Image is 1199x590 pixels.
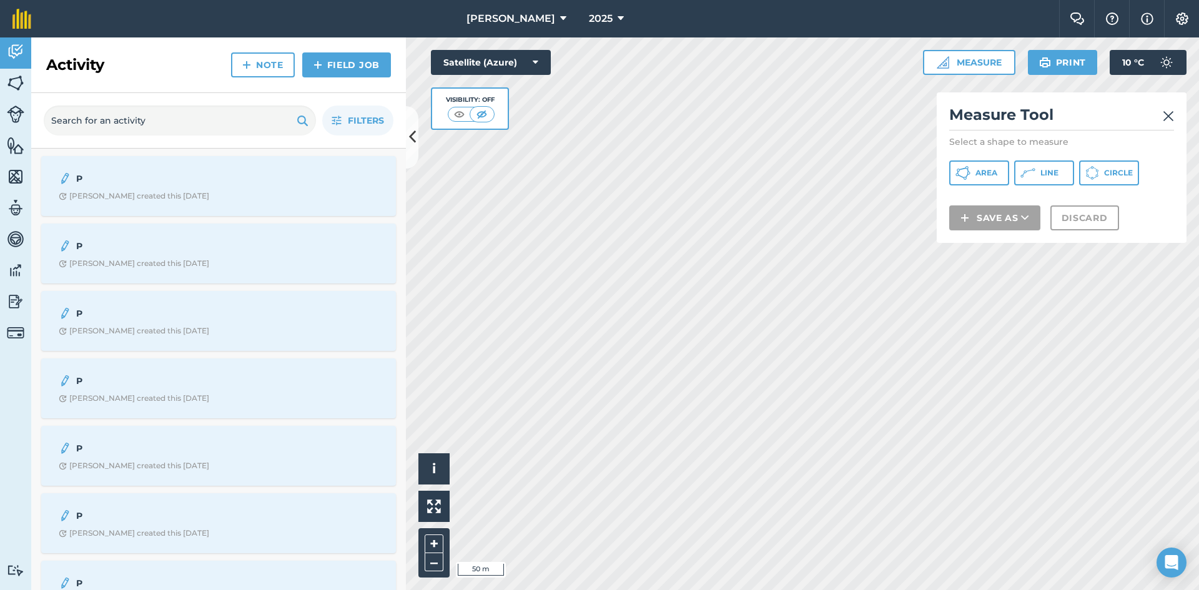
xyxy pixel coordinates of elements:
img: Two speech bubbles overlapping with the left bubble in the forefront [1070,12,1085,25]
a: PClock with arrow pointing clockwise[PERSON_NAME] created this [DATE] [49,231,388,276]
h2: Measure Tool [949,105,1174,130]
strong: P [76,576,274,590]
img: A question mark icon [1105,12,1120,25]
img: Clock with arrow pointing clockwise [59,192,67,200]
div: [PERSON_NAME] created this [DATE] [59,191,209,201]
strong: P [76,509,274,523]
img: Clock with arrow pointing clockwise [59,529,67,538]
img: svg+xml;base64,PHN2ZyB4bWxucz0iaHR0cDovL3d3dy53My5vcmcvMjAwMC9zdmciIHdpZHRoPSIxNyIgaGVpZ2h0PSIxNy... [1141,11,1153,26]
img: svg+xml;base64,PD94bWwgdmVyc2lvbj0iMS4wIiBlbmNvZGluZz0idXRmLTgiPz4KPCEtLSBHZW5lcmF0b3I6IEFkb2JlIE... [59,441,71,456]
button: Filters [322,106,393,135]
img: svg+xml;base64,PHN2ZyB4bWxucz0iaHR0cDovL3d3dy53My5vcmcvMjAwMC9zdmciIHdpZHRoPSI1NiIgaGVpZ2h0PSI2MC... [7,136,24,155]
input: Search for an activity [44,106,316,135]
div: [PERSON_NAME] created this [DATE] [59,258,209,268]
button: Area [949,160,1009,185]
img: svg+xml;base64,PHN2ZyB4bWxucz0iaHR0cDovL3d3dy53My5vcmcvMjAwMC9zdmciIHdpZHRoPSIxOSIgaGVpZ2h0PSIyNC... [1039,55,1051,70]
img: svg+xml;base64,PHN2ZyB4bWxucz0iaHR0cDovL3d3dy53My5vcmcvMjAwMC9zdmciIHdpZHRoPSI1MCIgaGVpZ2h0PSI0MC... [474,108,490,120]
img: svg+xml;base64,PHN2ZyB4bWxucz0iaHR0cDovL3d3dy53My5vcmcvMjAwMC9zdmciIHdpZHRoPSI1MCIgaGVpZ2h0PSI0MC... [451,108,467,120]
strong: P [76,374,274,388]
strong: P [76,441,274,455]
img: svg+xml;base64,PD94bWwgdmVyc2lvbj0iMS4wIiBlbmNvZGluZz0idXRmLTgiPz4KPCEtLSBHZW5lcmF0b3I6IEFkb2JlIE... [1154,50,1179,75]
button: i [418,453,450,484]
div: [PERSON_NAME] created this [DATE] [59,461,209,471]
button: + [425,534,443,553]
img: svg+xml;base64,PHN2ZyB4bWxucz0iaHR0cDovL3d3dy53My5vcmcvMjAwMC9zdmciIHdpZHRoPSIxOSIgaGVpZ2h0PSIyNC... [297,113,308,128]
img: svg+xml;base64,PHN2ZyB4bWxucz0iaHR0cDovL3d3dy53My5vcmcvMjAwMC9zdmciIHdpZHRoPSI1NiIgaGVpZ2h0PSI2MC... [7,74,24,92]
a: Note [231,52,295,77]
img: Clock with arrow pointing clockwise [59,462,67,470]
a: PClock with arrow pointing clockwise[PERSON_NAME] created this [DATE] [49,501,388,546]
img: Clock with arrow pointing clockwise [59,260,67,268]
a: PClock with arrow pointing clockwise[PERSON_NAME] created this [DATE] [49,433,388,478]
span: i [432,461,436,476]
button: Discard [1050,205,1119,230]
img: svg+xml;base64,PD94bWwgdmVyc2lvbj0iMS4wIiBlbmNvZGluZz0idXRmLTgiPz4KPCEtLSBHZW5lcmF0b3I6IEFkb2JlIE... [7,324,24,342]
button: Save as [949,205,1040,230]
img: svg+xml;base64,PHN2ZyB4bWxucz0iaHR0cDovL3d3dy53My5vcmcvMjAwMC9zdmciIHdpZHRoPSIxNCIgaGVpZ2h0PSIyNC... [313,57,322,72]
span: Filters [348,114,384,127]
img: svg+xml;base64,PD94bWwgdmVyc2lvbj0iMS4wIiBlbmNvZGluZz0idXRmLTgiPz4KPCEtLSBHZW5lcmF0b3I6IEFkb2JlIE... [59,373,71,388]
img: svg+xml;base64,PD94bWwgdmVyc2lvbj0iMS4wIiBlbmNvZGluZz0idXRmLTgiPz4KPCEtLSBHZW5lcmF0b3I6IEFkb2JlIE... [59,306,71,321]
img: svg+xml;base64,PHN2ZyB4bWxucz0iaHR0cDovL3d3dy53My5vcmcvMjAwMC9zdmciIHdpZHRoPSIyMiIgaGVpZ2h0PSIzMC... [1163,109,1174,124]
a: PClock with arrow pointing clockwise[PERSON_NAME] created this [DATE] [49,298,388,343]
button: Line [1014,160,1074,185]
a: PClock with arrow pointing clockwise[PERSON_NAME] created this [DATE] [49,366,388,411]
img: svg+xml;base64,PD94bWwgdmVyc2lvbj0iMS4wIiBlbmNvZGluZz0idXRmLTgiPz4KPCEtLSBHZW5lcmF0b3I6IEFkb2JlIE... [7,42,24,61]
img: Clock with arrow pointing clockwise [59,395,67,403]
img: svg+xml;base64,PD94bWwgdmVyc2lvbj0iMS4wIiBlbmNvZGluZz0idXRmLTgiPz4KPCEtLSBHZW5lcmF0b3I6IEFkb2JlIE... [7,564,24,576]
span: Area [975,168,997,178]
img: fieldmargin Logo [12,9,31,29]
button: Circle [1079,160,1139,185]
span: 10 ° C [1122,50,1144,75]
img: A cog icon [1175,12,1190,25]
img: svg+xml;base64,PD94bWwgdmVyc2lvbj0iMS4wIiBlbmNvZGluZz0idXRmLTgiPz4KPCEtLSBHZW5lcmF0b3I6IEFkb2JlIE... [7,199,24,217]
a: Field Job [302,52,391,77]
a: PClock with arrow pointing clockwise[PERSON_NAME] created this [DATE] [49,164,388,209]
span: 2025 [589,11,613,26]
img: svg+xml;base64,PD94bWwgdmVyc2lvbj0iMS4wIiBlbmNvZGluZz0idXRmLTgiPz4KPCEtLSBHZW5lcmF0b3I6IEFkb2JlIE... [7,106,24,123]
button: Measure [923,50,1015,75]
h2: Activity [46,55,104,75]
strong: P [76,307,274,320]
img: svg+xml;base64,PD94bWwgdmVyc2lvbj0iMS4wIiBlbmNvZGluZz0idXRmLTgiPz4KPCEtLSBHZW5lcmF0b3I6IEFkb2JlIE... [7,261,24,280]
span: [PERSON_NAME] [466,11,555,26]
div: [PERSON_NAME] created this [DATE] [59,393,209,403]
img: svg+xml;base64,PD94bWwgdmVyc2lvbj0iMS4wIiBlbmNvZGluZz0idXRmLTgiPz4KPCEtLSBHZW5lcmF0b3I6IEFkb2JlIE... [59,238,71,253]
img: Ruler icon [937,56,949,69]
img: svg+xml;base64,PD94bWwgdmVyc2lvbj0iMS4wIiBlbmNvZGluZz0idXRmLTgiPz4KPCEtLSBHZW5lcmF0b3I6IEFkb2JlIE... [7,230,24,248]
span: Line [1040,168,1058,178]
button: – [425,553,443,571]
div: Open Intercom Messenger [1157,548,1187,578]
img: svg+xml;base64,PD94bWwgdmVyc2lvbj0iMS4wIiBlbmNvZGluZz0idXRmLTgiPz4KPCEtLSBHZW5lcmF0b3I6IEFkb2JlIE... [7,292,24,311]
button: Satellite (Azure) [431,50,551,75]
img: svg+xml;base64,PD94bWwgdmVyc2lvbj0iMS4wIiBlbmNvZGluZz0idXRmLTgiPz4KPCEtLSBHZW5lcmF0b3I6IEFkb2JlIE... [59,171,71,186]
img: svg+xml;base64,PHN2ZyB4bWxucz0iaHR0cDovL3d3dy53My5vcmcvMjAwMC9zdmciIHdpZHRoPSIxNCIgaGVpZ2h0PSIyNC... [960,210,969,225]
button: Print [1028,50,1098,75]
p: Select a shape to measure [949,135,1174,148]
div: Visibility: Off [446,95,495,105]
img: svg+xml;base64,PHN2ZyB4bWxucz0iaHR0cDovL3d3dy53My5vcmcvMjAwMC9zdmciIHdpZHRoPSI1NiIgaGVpZ2h0PSI2MC... [7,167,24,186]
strong: P [76,239,274,253]
div: [PERSON_NAME] created this [DATE] [59,326,209,336]
img: Four arrows, one pointing top left, one top right, one bottom right and the last bottom left [427,499,441,513]
strong: P [76,172,274,185]
img: svg+xml;base64,PHN2ZyB4bWxucz0iaHR0cDovL3d3dy53My5vcmcvMjAwMC9zdmciIHdpZHRoPSIxNCIgaGVpZ2h0PSIyNC... [242,57,251,72]
div: [PERSON_NAME] created this [DATE] [59,528,209,538]
img: Clock with arrow pointing clockwise [59,327,67,335]
span: Circle [1104,168,1133,178]
img: svg+xml;base64,PD94bWwgdmVyc2lvbj0iMS4wIiBlbmNvZGluZz0idXRmLTgiPz4KPCEtLSBHZW5lcmF0b3I6IEFkb2JlIE... [59,508,71,523]
button: 10 °C [1110,50,1187,75]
